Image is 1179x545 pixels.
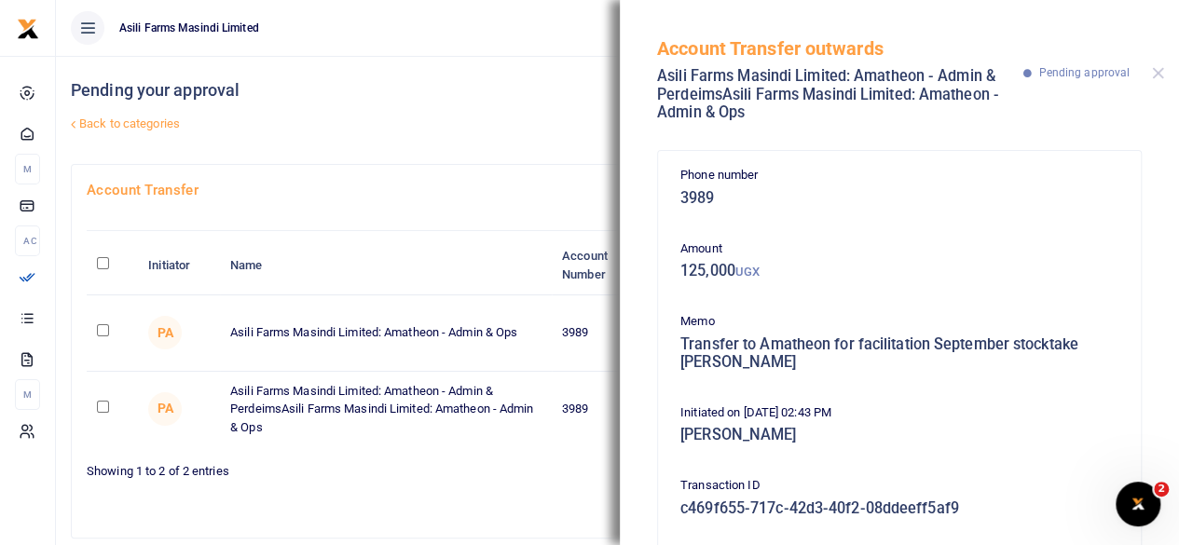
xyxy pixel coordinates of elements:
span: 2 [1154,482,1169,497]
p: Transaction ID [680,476,1118,496]
td: 3989 [552,372,657,447]
div: Showing 1 to 2 of 2 entries [87,452,610,481]
li: Ac [15,225,40,256]
a: logo-small logo-large logo-large [17,20,39,34]
li: M [15,154,40,184]
th: Account Number: activate to sort column ascending [552,237,657,294]
h5: 3989 [680,189,1118,208]
th: : activate to sort column descending [87,237,138,294]
a: Back to categories [66,108,795,140]
span: Pricillah Ankunda [148,316,182,349]
h5: Account Transfer outwards [657,37,1023,60]
span: Pending approval [1038,66,1130,79]
td: Asili Farms Masindi Limited: Amatheon - Admin & PerdeimsAsili Farms Masindi Limited: Amatheon - A... [220,372,552,447]
h5: Asili Farms Masindi Limited: Amatheon - Admin & PerdeimsAsili Farms Masindi Limited: Amatheon - A... [657,67,1023,122]
li: M [15,379,40,410]
h5: c469f655-717c-42d3-40f2-08ddeeff5af9 [680,499,1118,518]
img: logo-small [17,18,39,40]
iframe: Intercom live chat [1116,482,1160,526]
h5: Transfer to Amatheon for facilitation September stocktake [PERSON_NAME] [680,335,1118,372]
h4: Pending your approval [71,80,795,101]
h5: 125,000 [680,262,1118,280]
h4: Account Transfer [87,180,1148,200]
td: 3989 [552,295,657,372]
p: Initiated on [DATE] 02:43 PM [680,403,1118,423]
span: Asili Farms Masindi Limited [112,20,267,36]
td: Asili Farms Masindi Limited: Amatheon - Admin & Ops [220,295,552,372]
span: Pricillah Ankunda [148,392,182,426]
p: Amount [680,239,1118,259]
th: Initiator: activate to sort column ascending [138,237,220,294]
h5: [PERSON_NAME] [680,426,1118,444]
th: Name: activate to sort column ascending [220,237,552,294]
p: Memo [680,312,1118,332]
small: UGX [735,265,760,279]
button: Close [1152,67,1164,79]
p: Phone number [680,166,1118,185]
